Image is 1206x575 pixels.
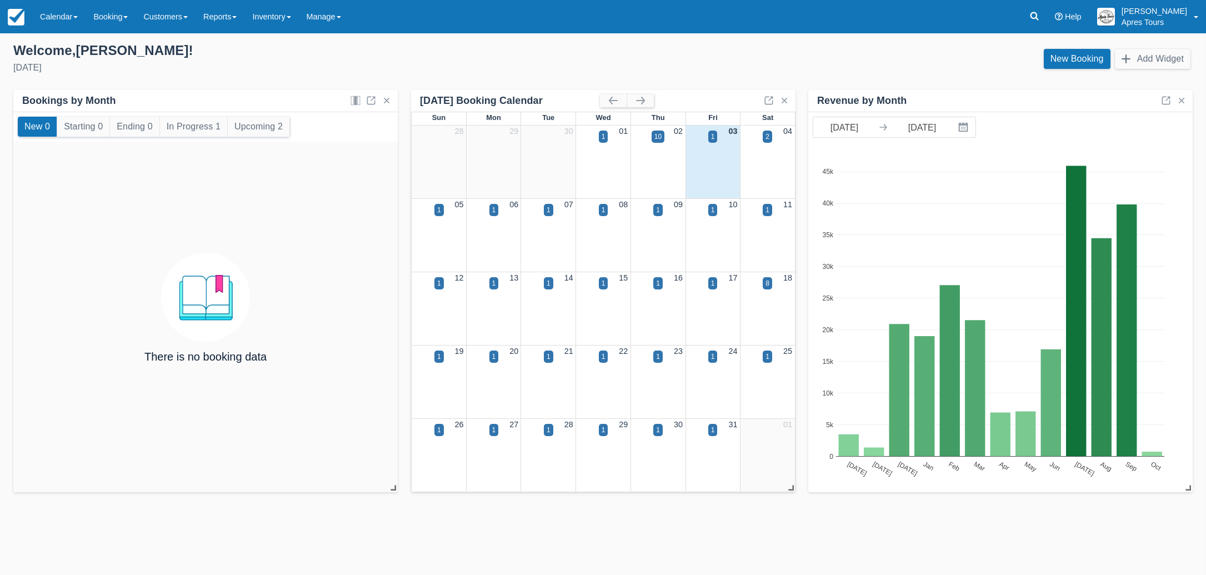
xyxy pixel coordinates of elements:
a: 21 [564,347,573,356]
a: 10 [728,200,737,209]
div: 1 [602,425,605,435]
button: Add Widget [1115,49,1190,69]
a: 27 [509,420,518,429]
div: 1 [437,205,441,215]
div: 1 [656,352,660,362]
div: 1 [602,205,605,215]
div: 1 [711,425,715,435]
a: 09 [674,200,683,209]
img: checkfront-main-nav-mini-logo.png [8,9,24,26]
a: 01 [619,127,628,136]
button: Interact with the calendar and add the check-in date for your trip. [953,117,975,137]
a: 08 [619,200,628,209]
a: New Booking [1044,49,1110,69]
a: 28 [564,420,573,429]
a: 31 [728,420,737,429]
span: Help [1065,12,1082,21]
a: 18 [783,273,792,282]
div: 1 [711,278,715,288]
div: 1 [656,205,660,215]
a: 22 [619,347,628,356]
a: 17 [728,273,737,282]
div: 2 [765,132,769,142]
input: End Date [891,117,953,137]
span: Fri [708,113,718,122]
div: 1 [492,278,496,288]
div: 1 [547,352,551,362]
div: 1 [492,205,496,215]
a: 04 [783,127,792,136]
button: New 0 [18,117,57,137]
a: 20 [509,347,518,356]
a: 07 [564,200,573,209]
div: 1 [765,205,769,215]
a: 19 [455,347,464,356]
a: 14 [564,273,573,282]
span: Wed [596,113,610,122]
span: Sat [762,113,773,122]
div: 1 [656,278,660,288]
div: 1 [765,352,769,362]
div: Revenue by Month [817,94,907,107]
img: booking.png [161,253,250,342]
div: Bookings by Month [22,94,116,107]
div: 1 [711,132,715,142]
div: 1 [711,352,715,362]
p: [PERSON_NAME] [1122,6,1187,17]
a: 24 [728,347,737,356]
a: 03 [728,127,737,136]
div: 8 [765,278,769,288]
input: Start Date [813,117,875,137]
a: 01 [783,420,792,429]
a: 25 [783,347,792,356]
div: [DATE] Booking Calendar [420,94,600,107]
a: 13 [509,273,518,282]
a: 16 [674,273,683,282]
div: Welcome , [PERSON_NAME] ! [13,42,594,59]
a: 06 [509,200,518,209]
div: 1 [711,205,715,215]
a: 28 [455,127,464,136]
span: Mon [486,113,501,122]
a: 23 [674,347,683,356]
div: 1 [437,278,441,288]
p: Apres Tours [1122,17,1187,28]
a: 05 [455,200,464,209]
a: 30 [564,127,573,136]
button: Ending 0 [110,117,159,137]
a: 12 [455,273,464,282]
i: Help [1055,13,1063,21]
a: 29 [509,127,518,136]
a: 26 [455,420,464,429]
span: Sun [432,113,446,122]
div: 1 [547,425,551,435]
div: 1 [602,278,605,288]
a: 30 [674,420,683,429]
a: 29 [619,420,628,429]
div: 1 [437,425,441,435]
a: 15 [619,273,628,282]
div: 1 [602,132,605,142]
span: Tue [542,113,554,122]
h4: There is no booking data [144,351,267,363]
img: A1 [1097,8,1115,26]
div: 1 [492,352,496,362]
div: 1 [492,425,496,435]
button: Starting 0 [57,117,109,137]
div: 10 [654,132,662,142]
div: 1 [437,352,441,362]
a: 02 [674,127,683,136]
button: In Progress 1 [160,117,227,137]
div: [DATE] [13,61,594,74]
button: Upcoming 2 [228,117,289,137]
a: 11 [783,200,792,209]
div: 1 [602,352,605,362]
div: 1 [656,425,660,435]
span: Thu [652,113,665,122]
div: 1 [547,205,551,215]
div: 1 [547,278,551,288]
